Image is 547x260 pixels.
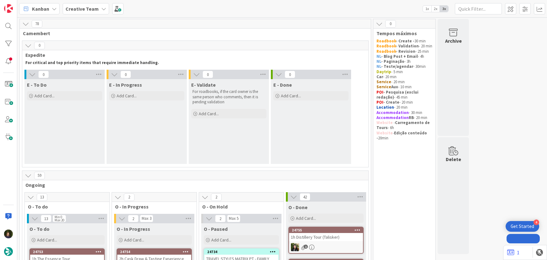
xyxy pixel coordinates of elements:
strong: NL [376,59,381,64]
strong: Carregamento de Tours [376,120,431,130]
strong: Accommodation [376,115,409,120]
span: O - Done [288,204,308,210]
strong: Roadbook [376,38,396,44]
span: 78 [32,20,42,28]
strong: Daytrip [376,69,391,74]
div: Archive [445,37,462,45]
strong: Car [376,74,383,79]
strong: Service [376,84,391,89]
span: Add Card... [211,237,231,243]
strong: Service [376,79,391,84]
strong: - Teste/agendar [381,64,413,69]
strong: Website [376,130,393,136]
img: BC [291,243,299,251]
b: Creative Team [66,6,99,12]
span: E - Done [273,82,292,88]
strong: - Create [383,100,399,105]
p: 30 min [376,39,432,44]
div: 24734 [204,249,278,255]
div: BC [289,243,363,251]
div: 4 [534,219,539,225]
strong: - Paginação [381,59,404,64]
div: Max 3 [142,217,151,220]
span: Expedite [25,52,360,58]
span: 59 [34,172,45,179]
span: 2x [431,6,440,12]
span: 0 [34,42,45,49]
span: E - To Do [27,82,47,88]
strong: NL [376,54,381,59]
span: 42 [300,193,310,201]
div: Get Started [511,223,534,230]
strong: - Pesquisa (exclui redação) [376,89,419,100]
strong: Aux [391,84,398,89]
div: 24753 [30,249,104,255]
span: Camembert [23,30,363,36]
div: 24755 [292,228,363,232]
span: 0 [385,20,396,28]
span: 0 [120,71,131,78]
span: 13 [41,215,51,222]
strong: - Revision [396,49,415,54]
p: - 4h [376,54,432,59]
span: E- Validate [191,82,216,88]
p: - 20 min [376,79,432,84]
span: Add Card... [281,93,301,99]
span: Add Card... [37,237,57,243]
strong: Roadbook [376,43,396,49]
div: Open Get Started checklist, remaining modules: 4 [506,221,539,232]
p: - 3h [376,59,432,64]
strong: Accommodation [376,110,409,115]
span: 1 [304,245,308,249]
p: - 20 min [376,44,432,49]
strong: Location [376,105,394,110]
span: 0 [38,71,49,78]
strong: Website [376,120,393,125]
p: - 45 min [376,90,432,100]
p: - 30min [376,64,432,69]
div: 24734 [207,250,278,254]
p: - 20 min [376,74,432,79]
div: 1h Distillery Tour (Talisker) [289,233,363,241]
strong: Edição conteúdo - [376,130,428,141]
p: - 20 min [376,115,432,120]
p: - - 6h [376,120,432,131]
strong: - Blog Post + Email [381,54,418,59]
span: Kanban [32,5,49,13]
strong: - Create - [396,38,414,44]
span: Tempos máximos [376,30,428,36]
img: Visit kanbanzone.com [4,4,13,13]
div: Max 5 [229,217,239,220]
span: 2 [215,215,226,222]
p: - 20 min [376,100,432,105]
strong: POI [376,100,383,105]
span: Add Card... [199,111,219,116]
span: 2 [128,215,139,222]
strong: Roadbook [376,49,396,54]
span: E - In Progress [109,82,142,88]
span: Add Card... [296,215,316,221]
div: 24755 [289,227,363,233]
p: - 5 min [376,69,432,74]
strong: For critical and top priority items that require immediate handling. [25,60,159,65]
p: - 20min [376,131,432,141]
span: O - On Hold [202,203,276,210]
div: 24754 [120,250,191,254]
div: Delete [446,155,461,163]
span: 2 [124,193,134,201]
span: Add Card... [124,237,144,243]
span: O - Paused [204,226,228,232]
img: MC [4,230,13,238]
a: 1 [507,249,519,256]
div: Min 0 [55,215,62,219]
span: 1x [423,6,431,12]
span: 13 [37,193,47,201]
p: - 30 min [376,110,432,115]
span: 2 [211,193,222,201]
p: - 10 min [376,84,432,89]
strong: NL [376,64,381,69]
p: - 25 min [376,49,432,54]
span: 3x [440,6,448,12]
div: 247551h Distillery Tour (Talisker) [289,227,363,241]
img: avatar [4,247,13,256]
